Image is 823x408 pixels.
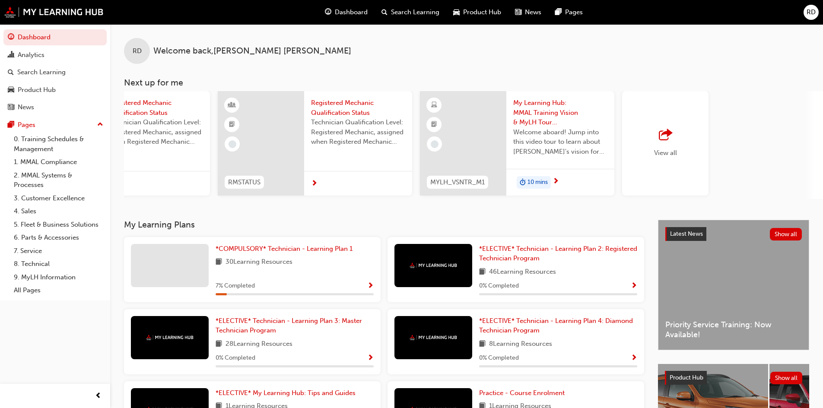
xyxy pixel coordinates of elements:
[367,281,374,291] button: Show Progress
[218,91,412,196] a: RMSTATUSRegistered Mechanic Qualification StatusTechnician Qualification Level: Registered Mechan...
[3,99,107,115] a: News
[453,7,460,18] span: car-icon
[18,50,44,60] div: Analytics
[97,119,103,130] span: up-icon
[555,7,562,18] span: pages-icon
[8,34,14,41] span: guage-icon
[479,353,519,363] span: 0 % Completed
[3,29,107,45] a: Dashboard
[375,3,446,21] a: search-iconSearch Learning
[367,353,374,364] button: Show Progress
[659,129,672,141] span: outbound-icon
[670,230,703,237] span: Latest News
[228,177,261,187] span: RMSTATUS
[335,7,368,17] span: Dashboard
[479,389,565,397] span: Practice - Course Enrolment
[527,177,548,187] span: 10 mins
[216,317,362,335] span: *ELECTIVE* Technician - Learning Plan 3: Master Technician Program
[10,169,107,192] a: 2. MMAL Systems & Processes
[446,3,508,21] a: car-iconProduct Hub
[10,257,107,271] a: 8. Technical
[513,98,607,127] span: My Learning Hub: MMAL Training Vision & MyLH Tour (Elective)
[770,372,803,384] button: Show all
[631,354,637,362] span: Show Progress
[431,140,439,148] span: learningRecordVerb_NONE-icon
[391,7,439,17] span: Search Learning
[3,28,107,117] button: DashboardAnalyticsSearch LearningProduct HubNews
[410,335,457,340] img: mmal
[318,3,375,21] a: guage-iconDashboard
[124,220,644,230] h3: My Learning Plans
[489,267,556,278] span: 46 Learning Resources
[508,3,548,21] a: news-iconNews
[479,317,633,335] span: *ELECTIVE* Technician - Learning Plan 4: Diamond Technician Program
[631,281,637,291] button: Show Progress
[3,64,107,80] a: Search Learning
[8,69,14,76] span: search-icon
[110,78,823,88] h3: Next up for me
[216,244,356,254] a: *COMPULSORY* Technician - Learning Plan 1
[654,149,677,157] span: View all
[17,67,66,77] div: Search Learning
[216,245,353,253] span: *COMPULSORY* Technician - Learning Plan 1
[553,178,559,186] span: next-icon
[431,119,437,130] span: booktick-icon
[10,192,107,205] a: 3. Customer Excellence
[658,220,809,350] a: Latest NewsShow allPriority Service Training: Now Available!
[479,245,637,263] span: *ELECTIVE* Technician - Learning Plan 2: Registered Technician Program
[10,231,107,244] a: 6. Parts & Accessories
[665,320,802,339] span: Priority Service Training: Now Available!
[367,354,374,362] span: Show Progress
[548,3,590,21] a: pages-iconPages
[10,244,107,258] a: 7. Service
[420,91,614,196] a: MYLH_VSNTR_M1My Learning Hub: MMAL Training Vision & MyLH Tour (Elective)Welcome aboard! Jump int...
[631,282,637,290] span: Show Progress
[410,263,457,268] img: mmal
[10,271,107,284] a: 9. MyLH Information
[631,353,637,364] button: Show Progress
[229,100,235,111] span: learningResourceType_INSTRUCTOR_LED-icon
[8,51,14,59] span: chart-icon
[311,98,405,117] span: Registered Mechanic Qualification Status
[565,7,583,17] span: Pages
[670,374,703,381] span: Product Hub
[95,391,102,402] span: prev-icon
[153,46,351,56] span: Welcome back , [PERSON_NAME] [PERSON_NAME]
[216,388,359,398] a: *ELECTIVE* My Learning Hub: Tips and Guides
[3,47,107,63] a: Analytics
[479,244,637,263] a: *ELECTIVE* Technician - Learning Plan 2: Registered Technician Program
[226,339,292,350] span: 28 Learning Resources
[229,119,235,130] span: booktick-icon
[226,257,292,268] span: 30 Learning Resources
[109,98,203,117] span: Registered Mechanic Qualification Status
[216,257,222,268] span: book-icon
[216,281,255,291] span: 7 % Completed
[479,316,637,335] a: *ELECTIVE* Technician - Learning Plan 4: Diamond Technician Program
[665,227,802,241] a: Latest NewsShow all
[520,177,526,188] span: duration-icon
[479,267,486,278] span: book-icon
[515,7,521,18] span: news-icon
[3,82,107,98] a: Product Hub
[8,104,14,111] span: news-icon
[479,388,568,398] a: Practice - Course Enrolment
[10,133,107,155] a: 0. Training Schedules & Management
[525,7,541,17] span: News
[10,284,107,297] a: All Pages
[381,7,388,18] span: search-icon
[8,121,14,129] span: pages-icon
[479,339,486,350] span: book-icon
[216,389,356,397] span: *ELECTIVE* My Learning Hub: Tips and Guides
[3,117,107,133] button: Pages
[216,353,255,363] span: 0 % Completed
[311,117,405,147] span: Technician Qualification Level: Registered Mechanic, assigned when Registered Mechanic modules ha...
[367,282,374,290] span: Show Progress
[807,7,816,17] span: RD
[229,140,236,148] span: learningRecordVerb_NONE-icon
[489,339,552,350] span: 8 Learning Resources
[804,5,819,20] button: RD
[430,177,485,187] span: MYLH_VSNTR_M1
[18,120,35,130] div: Pages
[479,281,519,291] span: 0 % Completed
[513,127,607,157] span: Welcome aboard! Jump into this video tour to learn about [PERSON_NAME]'s vision for your learning...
